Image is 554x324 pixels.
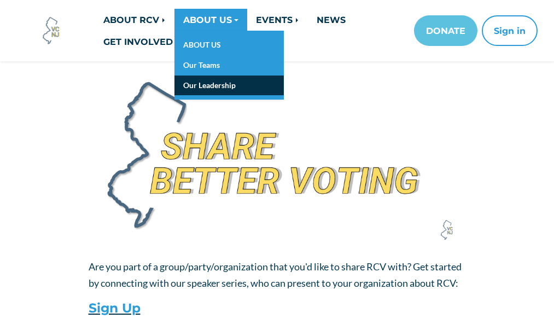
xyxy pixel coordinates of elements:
[174,55,284,76] a: Our Teams
[414,15,477,46] a: DONATE
[37,16,66,45] img: Voter Choice NJ
[482,15,538,46] button: Sign in or sign up
[174,31,284,100] div: ABOUT US
[308,9,354,31] a: NEWS
[89,300,141,316] a: Sign Up
[247,9,308,31] a: EVENTS
[95,9,526,53] nav: Main navigation
[95,9,174,31] a: ABOUT RCV
[89,261,462,290] span: Are you part of a group/party/organization that you'd like to share RCV with? Get started by conn...
[174,9,247,31] a: ABOUT US
[95,31,188,53] a: GET INVOLVED
[89,61,466,250] img: Share Better Voting
[174,35,284,55] a: ABOUT US
[174,76,284,96] a: Our Leadership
